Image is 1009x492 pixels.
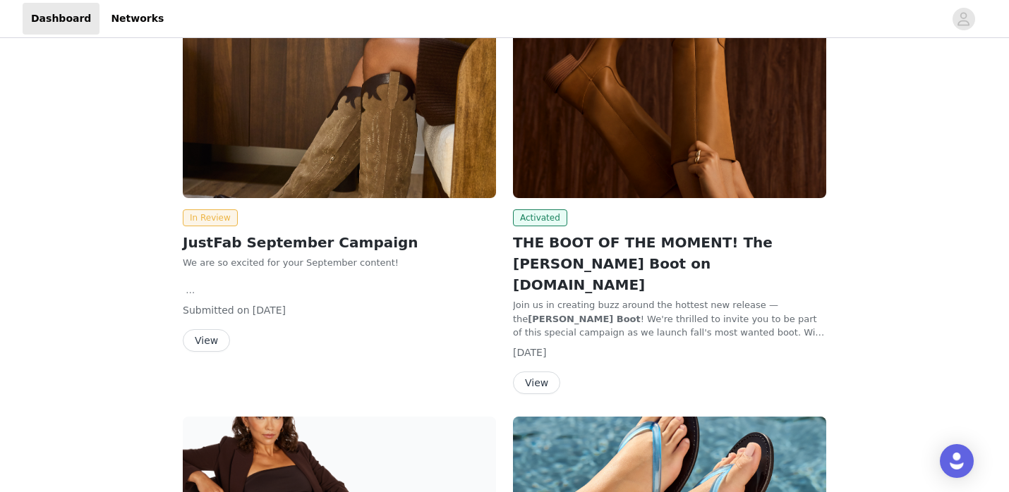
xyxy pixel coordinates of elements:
[183,336,230,346] a: View
[23,3,99,35] a: Dashboard
[183,232,496,253] h2: JustFab September Campaign
[513,232,826,295] h2: THE BOOT OF THE MOMENT! The [PERSON_NAME] Boot on [DOMAIN_NAME]
[513,298,826,340] p: Join us in creating buzz around the hottest new release — the ! We're thrilled to invite you to b...
[183,256,496,270] p: We are so excited for your September content!
[513,209,567,226] span: Activated
[253,305,286,316] span: [DATE]
[183,209,238,226] span: In Review
[183,329,230,352] button: View
[513,378,560,388] a: View
[183,305,250,316] span: Submitted on
[528,314,640,324] strong: [PERSON_NAME] Boot
[940,444,974,478] div: Open Intercom Messenger
[513,347,546,358] span: [DATE]
[102,3,172,35] a: Networks
[513,371,560,394] button: View
[957,8,970,30] div: avatar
